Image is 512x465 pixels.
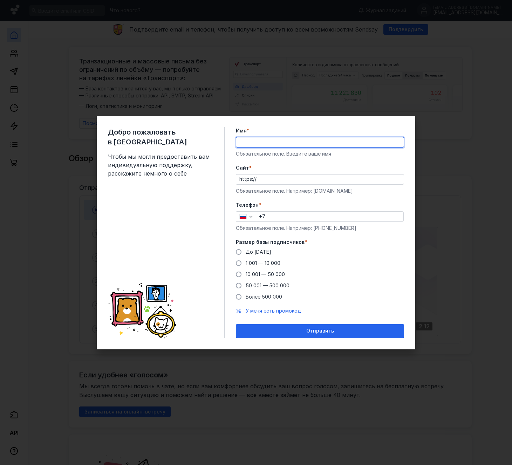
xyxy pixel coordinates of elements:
div: Обязательное поле. Например: [PHONE_NUMBER] [236,225,404,232]
div: Обязательное поле. Введите ваше имя [236,150,404,157]
button: У меня есть промокод [246,307,301,314]
span: Чтобы мы могли предоставить вам индивидуальную поддержку, расскажите немного о себе [108,152,213,178]
span: Телефон [236,201,259,208]
button: Отправить [236,324,404,338]
span: 10 001 — 50 000 [246,271,285,277]
span: Cайт [236,164,249,171]
span: Отправить [306,328,334,334]
span: Имя [236,127,247,134]
span: Добро пожаловать в [GEOGRAPHIC_DATA] [108,127,213,147]
span: До [DATE] [246,249,271,255]
div: Обязательное поле. Например: [DOMAIN_NAME] [236,187,404,194]
span: Более 500 000 [246,294,282,300]
span: 1 001 — 10 000 [246,260,280,266]
span: 50 001 — 500 000 [246,282,289,288]
span: Размер базы подписчиков [236,239,305,246]
span: У меня есть промокод [246,308,301,314]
